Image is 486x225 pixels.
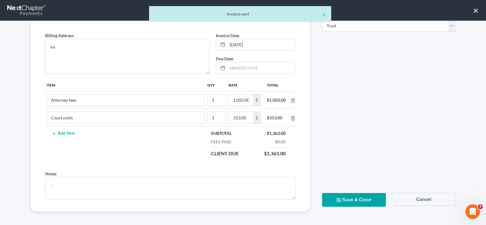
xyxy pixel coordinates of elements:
span: Billing Address [45,33,74,38]
iframe: Intercom live chat [465,204,480,219]
div: $ [253,112,260,124]
button: Save & Close [322,193,386,207]
div: $1,363.00 [264,130,289,136]
div: Client Due [208,150,242,157]
input: -- [47,94,205,106]
th: Rate [227,79,262,91]
input: 0.00 [229,112,253,124]
div: $1,050.00 [267,97,286,103]
div: Fees Paid [208,139,234,145]
button: × [473,5,479,15]
div: $313.00 [267,115,286,121]
div: Subtotal [208,130,235,136]
label: Notes [45,171,56,177]
th: Total [262,79,291,91]
input: -- [47,112,205,124]
th: Qty [206,79,227,91]
div: $1,363.00 [261,150,289,157]
label: Due Date [216,55,233,62]
div: $0.00 [272,139,289,145]
input: MM/DD/YYYY [227,62,295,74]
button: Add Item [50,131,77,136]
a: Payments [7,3,46,18]
span: Invoice Date [216,33,239,38]
th: Item [45,79,206,91]
div: Invoice sent [154,11,326,17]
input: 0.00 [229,94,253,106]
span: 3 [478,204,483,209]
button: Cancel [392,193,456,206]
button: × [322,11,326,18]
input: -- [208,94,226,106]
div: $ [253,94,260,106]
input: -- [208,112,226,124]
input: MM/DD/YYYY [227,39,295,51]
